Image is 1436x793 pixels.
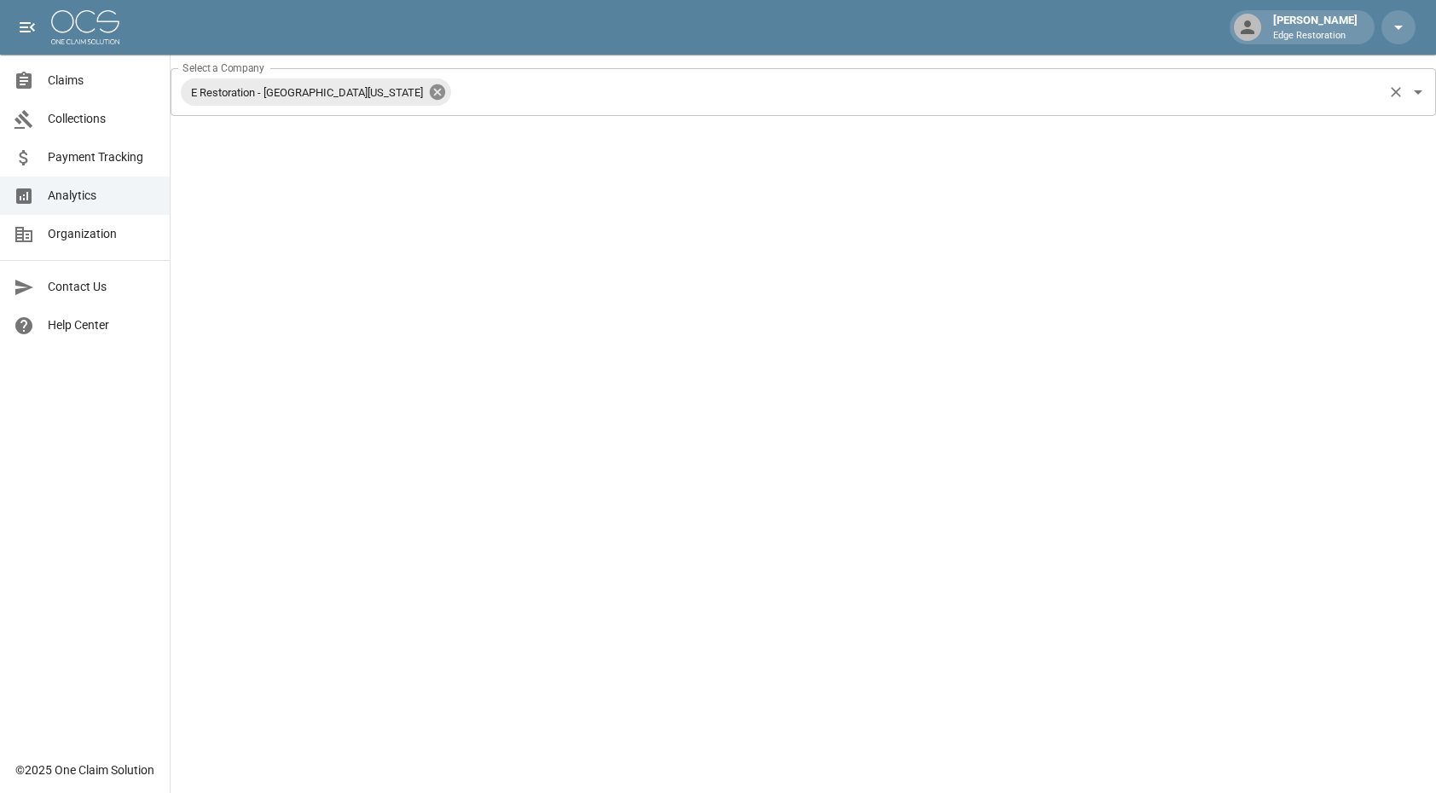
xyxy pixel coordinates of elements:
[181,78,451,106] div: E Restoration - [GEOGRAPHIC_DATA][US_STATE]
[1406,80,1430,104] button: Open
[1384,80,1408,104] button: Clear
[1273,29,1358,43] p: Edge Restoration
[48,148,156,166] span: Payment Tracking
[1266,12,1364,43] div: [PERSON_NAME]
[51,10,119,44] img: ocs-logo-white-transparent.png
[48,110,156,128] span: Collections
[48,187,156,205] span: Analytics
[48,225,156,243] span: Organization
[48,72,156,90] span: Claims
[48,278,156,296] span: Contact Us
[171,116,1436,788] iframe: Embedded Dashboard
[182,61,264,75] label: Select a Company
[15,761,154,779] div: © 2025 One Claim Solution
[48,316,156,334] span: Help Center
[10,10,44,44] button: open drawer
[181,83,433,102] span: E Restoration - [GEOGRAPHIC_DATA][US_STATE]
